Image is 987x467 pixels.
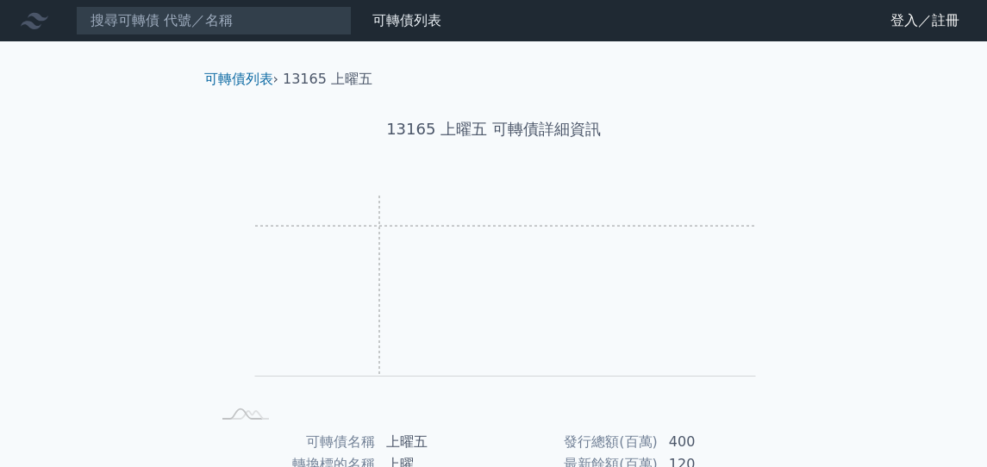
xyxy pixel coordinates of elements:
a: 可轉債列表 [372,12,441,28]
td: 發行總額(百萬) [494,431,659,453]
a: 可轉債列表 [204,71,273,87]
g: Chart [239,195,756,401]
li: 13165 上曜五 [283,69,372,90]
td: 可轉債名稱 [211,431,376,453]
h1: 13165 上曜五 可轉債詳細資訊 [191,117,797,141]
a: 登入／註冊 [877,7,973,34]
td: 上曜五 [376,431,494,453]
input: 搜尋可轉債 代號／名稱 [76,6,352,35]
li: › [204,69,278,90]
td: 400 [659,431,777,453]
